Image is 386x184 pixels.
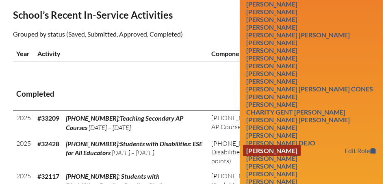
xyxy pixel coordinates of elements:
[243,114,353,125] a: [PERSON_NAME] [PERSON_NAME]
[66,140,202,156] span: [PHONE_NUMBER]:Students with Disabilities: ESE for All Educators
[37,140,59,147] b: #32428
[211,139,310,156] span: [PHONE_NUMBER]: Students with Disabilities: ESE for All Educators
[243,29,353,40] a: [PERSON_NAME] [PERSON_NAME]
[243,68,301,79] a: [PERSON_NAME]
[13,29,299,39] p: Grouped by status (Saved, Submitted, Approved, Completed)
[243,122,301,133] a: [PERSON_NAME]
[243,76,301,87] a: [PERSON_NAME]
[243,52,301,63] a: [PERSON_NAME]
[208,110,329,136] td: (60 points)
[37,114,59,122] b: #33209
[34,46,208,61] th: Activity
[208,46,329,61] th: Component
[243,145,301,156] a: [PERSON_NAME]
[211,114,326,130] span: [PHONE_NUMBER]: Teaching Secondary AP Courses
[243,168,301,179] a: [PERSON_NAME]
[13,46,34,61] th: Year
[13,136,34,169] td: 2025
[243,160,301,171] a: [PERSON_NAME]
[112,149,154,157] span: [DATE] – [DATE]
[243,106,349,117] a: Charity Gent [PERSON_NAME]
[243,99,301,110] a: [PERSON_NAME]
[243,137,319,148] a: [PERSON_NAME] Dejo
[16,89,370,99] h3: Completed
[89,123,131,132] span: [DATE] – [DATE]
[243,6,301,17] a: [PERSON_NAME]
[243,37,301,48] a: [PERSON_NAME]
[243,45,301,56] a: [PERSON_NAME]
[243,22,301,32] a: [PERSON_NAME]
[208,136,329,169] td: (20 points)
[243,130,301,141] a: [PERSON_NAME]
[243,14,301,25] a: [PERSON_NAME]
[13,110,34,136] td: 2025
[66,114,183,131] span: [PHONE_NUMBER]:Teaching Secondary AP Courses
[13,9,299,21] h2: School’s Recent In-Service Activities
[243,60,301,71] a: [PERSON_NAME]
[37,172,59,180] b: #32117
[243,153,301,164] a: [PERSON_NAME]
[243,83,379,102] a: [PERSON_NAME] [PERSON_NAME] CONES [PERSON_NAME]
[341,145,379,156] a: Edit Role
